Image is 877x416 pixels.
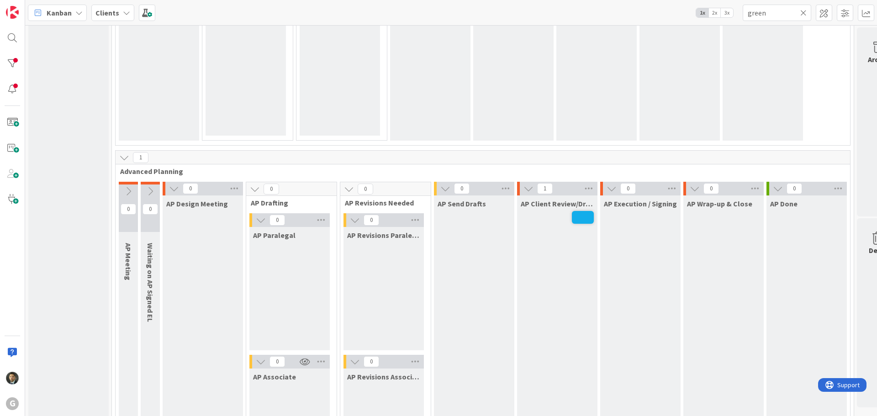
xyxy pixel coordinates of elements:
[19,1,42,12] span: Support
[521,199,594,208] span: AP Client Review/Draft Review Meeting
[787,183,802,194] span: 0
[364,215,379,226] span: 0
[47,7,72,18] span: Kanban
[143,204,158,215] span: 0
[537,183,553,194] span: 1
[703,183,719,194] span: 0
[743,5,811,21] input: Quick Filter...
[264,184,279,195] span: 0
[253,372,296,381] span: AP Associate
[721,8,733,17] span: 3x
[604,199,677,208] span: AP Execution / Signing
[269,356,285,367] span: 0
[358,184,373,195] span: 0
[347,372,420,381] span: AP Revisions Associate
[133,152,148,163] span: 1
[347,231,420,240] span: AP Revisions Paralegal
[708,8,721,17] span: 2x
[696,8,708,17] span: 1x
[687,199,752,208] span: AP Wrap-up & Close
[121,204,136,215] span: 0
[251,198,325,207] span: AP Drafting
[6,372,19,384] img: CG
[364,356,379,367] span: 0
[146,243,155,322] span: Waiting on AP Signed EL
[770,199,798,208] span: AP Done
[438,199,486,208] span: AP Send Drafts
[454,183,470,194] span: 0
[253,231,296,240] span: AP Paralegal
[120,167,839,176] span: Advanced Planning
[95,8,119,17] b: Clients
[124,243,133,280] span: AP Meeting
[345,198,419,207] span: AP Revisions Needed
[183,183,198,194] span: 0
[6,6,19,19] img: Visit kanbanzone.com
[620,183,636,194] span: 0
[166,199,228,208] span: AP Design Meeting
[6,397,19,410] div: G
[269,215,285,226] span: 0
